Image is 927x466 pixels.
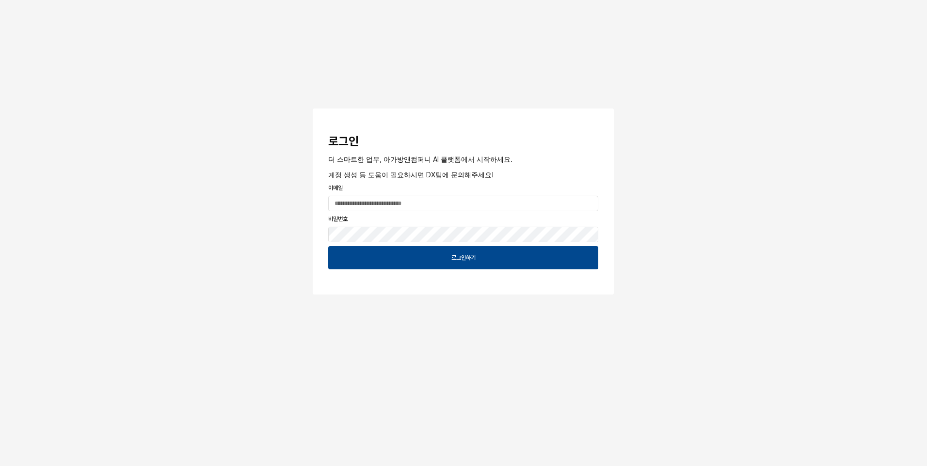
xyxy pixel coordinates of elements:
[328,135,598,148] h3: 로그인
[328,154,598,164] p: 더 스마트한 업무, 아가방앤컴퍼니 AI 플랫폼에서 시작하세요.
[328,215,598,223] p: 비밀번호
[328,246,598,269] button: 로그인하기
[451,254,476,262] p: 로그인하기
[328,170,598,180] p: 계정 생성 등 도움이 필요하시면 DX팀에 문의해주세요!
[328,184,598,192] p: 이메일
